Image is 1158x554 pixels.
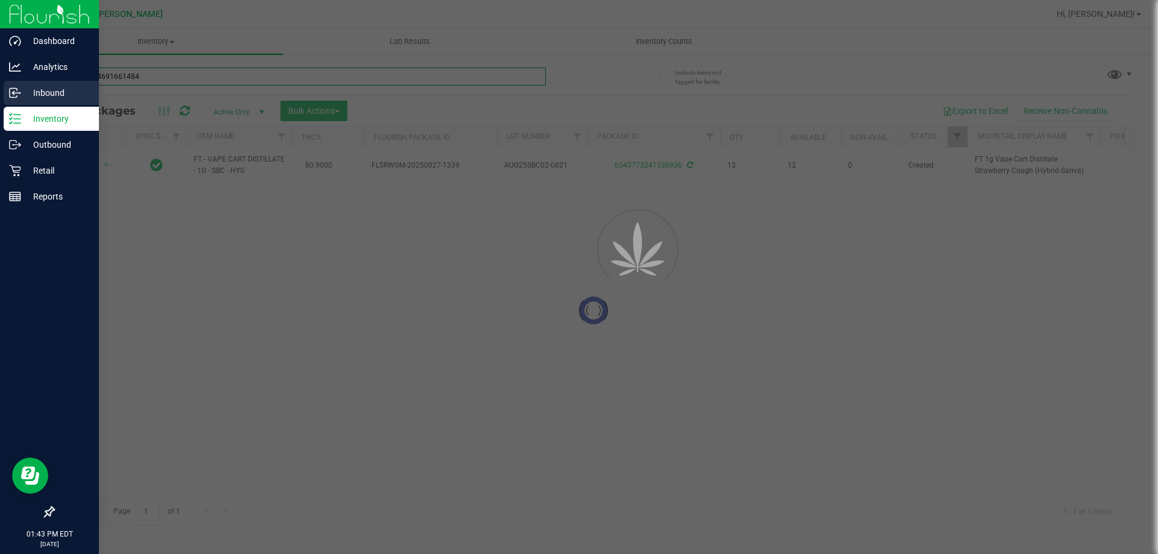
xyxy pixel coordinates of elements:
[5,529,93,540] p: 01:43 PM EDT
[9,113,21,125] inline-svg: Inventory
[12,458,48,494] iframe: Resource center
[21,189,93,204] p: Reports
[9,190,21,203] inline-svg: Reports
[9,165,21,177] inline-svg: Retail
[21,137,93,152] p: Outbound
[5,540,93,549] p: [DATE]
[21,163,93,178] p: Retail
[21,34,93,48] p: Dashboard
[9,139,21,151] inline-svg: Outbound
[9,61,21,73] inline-svg: Analytics
[21,86,93,100] p: Inbound
[9,87,21,99] inline-svg: Inbound
[9,35,21,47] inline-svg: Dashboard
[21,60,93,74] p: Analytics
[21,112,93,126] p: Inventory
